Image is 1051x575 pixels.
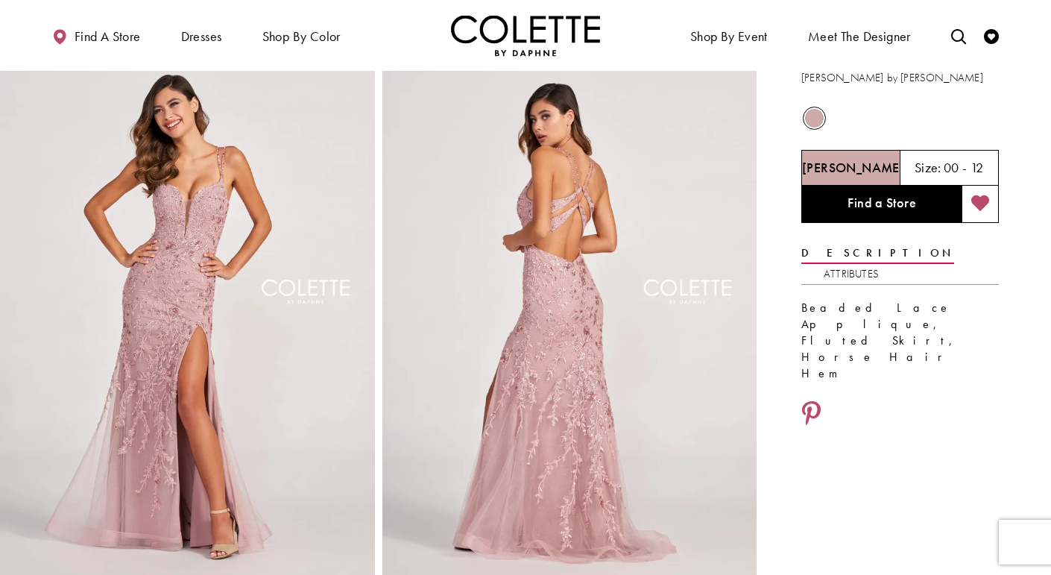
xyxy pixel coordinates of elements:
[690,29,768,44] span: Shop By Event
[804,15,915,56] a: Meet the designer
[687,15,771,56] span: Shop By Event
[801,69,999,87] h3: [PERSON_NAME] by [PERSON_NAME]
[801,186,962,223] a: Find a Store
[48,15,144,56] a: Find a store
[962,186,999,223] button: Add to wishlist
[808,29,911,44] span: Meet the designer
[915,159,941,176] span: Size:
[75,29,141,44] span: Find a store
[801,105,827,131] div: Dusty Rose
[980,15,1003,56] a: Check Wishlist
[262,29,341,44] span: Shop by color
[259,15,344,56] span: Shop by color
[181,29,222,44] span: Dresses
[801,104,999,132] div: Product color controls state depends on size chosen
[801,400,821,429] a: Share using Pinterest - Opens in new tab
[802,160,904,175] h5: Chosen color
[451,15,600,56] a: Visit Home Page
[801,242,954,264] a: Description
[824,263,879,285] a: Attributes
[451,15,600,56] img: Colette by Daphne
[177,15,226,56] span: Dresses
[801,300,999,382] div: Beaded Lace Applique, Fluted Skirt, Horse Hair Hem
[944,160,984,175] h5: 00 - 12
[947,15,970,56] a: Toggle search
